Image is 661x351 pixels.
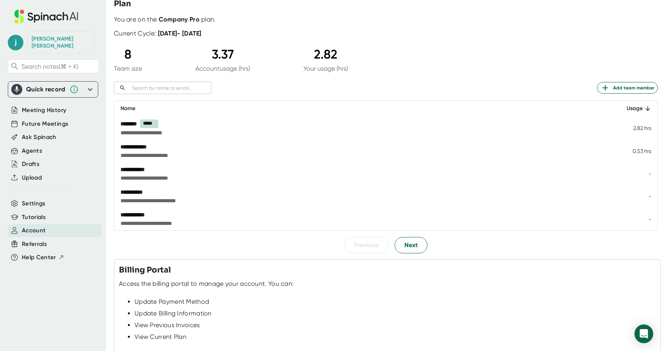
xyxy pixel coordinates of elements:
div: Account usage (hrs) [195,65,250,72]
button: Upload [22,173,42,182]
button: Add team member [597,82,658,94]
div: 8 [114,47,142,62]
div: Joel Foy [32,36,90,49]
td: 0.53 hrs [610,140,657,162]
div: Usage [616,104,651,113]
span: Help Center [22,253,56,262]
td: 2.82 hrs [610,116,657,139]
span: Add team member [601,83,654,93]
div: Update Payment Method [135,298,656,306]
button: Help Center [22,253,64,262]
button: Next [395,237,427,253]
div: Team size [114,65,142,72]
button: Future Meetings [22,119,68,128]
div: Your usage (hrs) [303,65,348,72]
button: Ask Spinach [22,133,57,142]
input: Search by name or email... [129,84,211,93]
button: Meeting History [22,106,66,115]
b: Company Pro [159,16,200,23]
span: j [8,35,23,50]
div: Name [121,104,603,113]
button: Settings [22,199,46,208]
div: 3.37 [195,47,250,62]
div: Current Cycle: [114,30,202,37]
button: Drafts [22,160,39,169]
div: Quick record [11,82,95,97]
h3: Billing Portal [119,264,171,276]
td: - [610,208,657,230]
div: 2.82 [303,47,348,62]
button: Account [22,226,46,235]
span: Next [404,241,418,250]
div: You are on the plan. [114,16,658,23]
button: Tutorials [22,213,46,222]
button: Previous [344,237,388,253]
div: Quick record [26,86,66,93]
b: [DATE] - [DATE] [158,30,202,37]
button: Referrals [22,240,47,249]
span: Search notes (⌘ + K) [21,63,78,70]
td: - [610,162,657,185]
div: Open Intercom Messenger [634,324,653,343]
td: - [610,185,657,208]
span: Previous [354,241,379,250]
div: Access the billing portal to manage your account. You can: [119,280,294,288]
div: View Previous Invoices [135,321,656,329]
button: Agents [22,146,42,155]
div: Update Billing Information [135,310,656,317]
div: View Current Plan [135,333,656,341]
